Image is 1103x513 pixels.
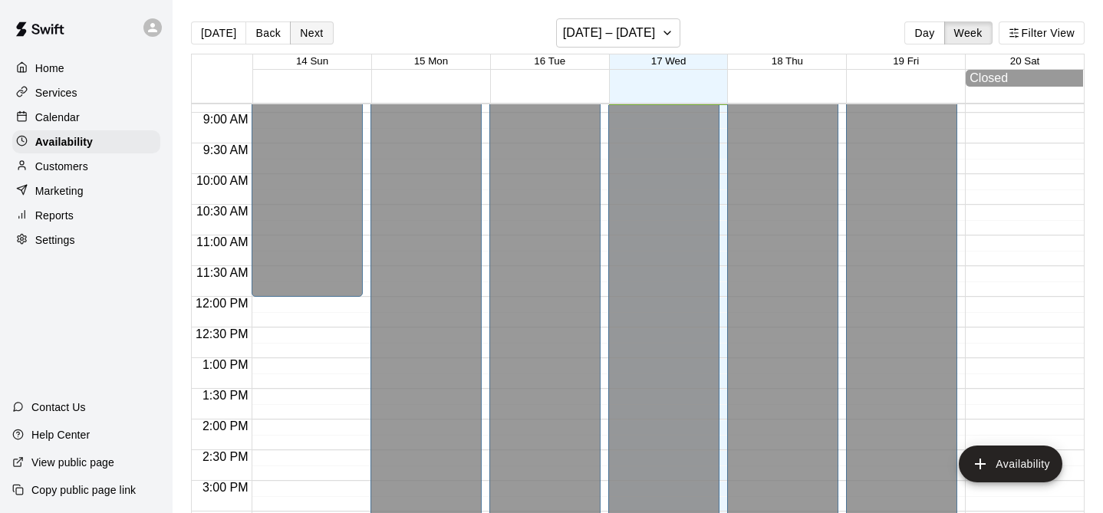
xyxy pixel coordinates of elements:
span: 12:30 PM [192,327,252,340]
p: Availability [35,134,93,150]
p: Settings [35,232,75,248]
span: 2:30 PM [199,450,252,463]
span: 12:00 PM [192,297,252,310]
p: Contact Us [31,400,86,415]
span: 9:00 AM [199,113,252,126]
button: 20 Sat [1010,55,1040,67]
div: Closed [970,71,1079,85]
span: 10:00 AM [193,174,252,187]
p: Marketing [35,183,84,199]
p: Calendar [35,110,80,125]
button: 15 Mon [414,55,448,67]
span: 11:30 AM [193,266,252,279]
button: [DATE] – [DATE] [556,18,681,48]
button: Filter View [999,21,1085,44]
a: Marketing [12,179,160,202]
p: View public page [31,455,114,470]
button: 17 Wed [651,55,686,67]
p: Copy public page link [31,482,136,498]
p: Customers [35,159,88,174]
span: 2:00 PM [199,419,252,432]
a: Settings [12,229,160,252]
a: Calendar [12,106,160,129]
span: 1:30 PM [199,389,252,402]
a: Availability [12,130,160,153]
h6: [DATE] – [DATE] [563,22,656,44]
a: Home [12,57,160,80]
span: 10:30 AM [193,205,252,218]
p: Home [35,61,64,76]
span: 3:00 PM [199,481,252,494]
p: Reports [35,208,74,223]
button: add [959,446,1062,482]
span: 1:00 PM [199,358,252,371]
a: Services [12,81,160,104]
p: Services [35,85,77,100]
button: 16 Tue [534,55,565,67]
a: Customers [12,155,160,178]
button: [DATE] [191,21,246,44]
span: 9:30 AM [199,143,252,156]
button: Next [290,21,333,44]
button: 18 Thu [772,55,803,67]
a: Reports [12,204,160,227]
button: Week [944,21,993,44]
button: 19 Fri [893,55,919,67]
button: 14 Sun [296,55,328,67]
button: Back [245,21,291,44]
p: Help Center [31,427,90,442]
span: 11:00 AM [193,235,252,248]
button: Day [904,21,944,44]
